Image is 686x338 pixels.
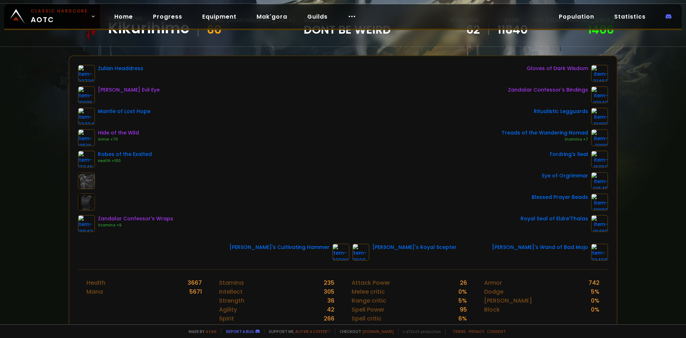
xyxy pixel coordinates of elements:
img: item-19843 [78,215,95,232]
div: 36 [327,296,334,305]
div: Armor +70 [98,137,139,142]
div: 0 % [591,296,600,305]
div: 235 [324,278,334,287]
div: Royal Seal of Eldre'Thalas [521,215,588,222]
a: Progress [147,9,188,24]
span: Made by [184,329,217,334]
img: item-19885 [78,86,95,103]
div: 3667 [188,278,202,287]
a: Terms [453,329,466,334]
img: item-18469 [591,215,608,232]
a: [DOMAIN_NAME] [363,329,394,334]
a: Home [109,9,139,24]
div: [PERSON_NAME] [484,296,532,305]
div: Hide of the Wild [98,129,139,137]
img: item-19899 [591,108,608,125]
div: Dodge [484,287,503,296]
div: Spell Power [352,305,384,314]
div: Health [86,278,105,287]
img: item-22380 [332,244,349,261]
div: 742 [588,278,600,287]
a: Privacy [469,329,484,334]
div: 95 [460,305,467,314]
img: item-19990 [591,194,608,211]
img: item-21810 [591,129,608,146]
div: Zulian Headdress [98,65,143,72]
div: 5 % [458,296,467,305]
small: Classic Hardcore [31,8,88,14]
div: Agility [219,305,237,314]
div: Stamina [219,278,244,287]
div: Range critic [352,296,386,305]
div: 26 [460,278,467,287]
div: Stamina +7 [502,137,588,142]
div: Health +100 [98,158,152,164]
div: 5671 [189,287,202,296]
div: Treads of the Wandering Nomad [502,129,588,137]
div: Block [484,305,500,314]
div: [PERSON_NAME] Evil Eye [98,86,160,94]
div: 6 % [458,314,467,323]
img: item-13346 [78,151,95,168]
div: [PERSON_NAME]'s Wand of Bad Mojo [492,244,588,251]
div: 305 [324,287,334,296]
div: Robes of the Exalted [98,151,152,158]
a: Population [553,9,600,24]
div: Mana [86,287,103,296]
div: Strength [219,296,244,305]
div: [PERSON_NAME]'s Cultivating Hammer [229,244,329,251]
div: Kikurihime [108,23,189,34]
img: item-12545 [591,172,608,189]
div: 0 % [458,287,467,296]
a: Consent [487,329,506,334]
div: Blessed Prayer Beads [532,194,588,201]
div: Spell critic [352,314,382,323]
a: Equipment [197,9,242,24]
img: item-21462 [591,65,608,82]
img: item-18510 [78,129,95,146]
a: a fan [206,329,217,334]
a: Guilds [302,9,333,24]
img: item-22408 [591,244,608,261]
div: Armor [484,278,502,287]
img: item-16058 [591,151,608,168]
div: 0 % [591,305,600,314]
div: Mantle of Lost Hope [98,108,150,115]
div: 266 [324,314,334,323]
a: Mak'gora [251,9,293,24]
span: v. d752d5 - production [398,329,441,334]
div: Melee critic [352,287,385,296]
img: item-19842 [591,86,608,103]
div: Intellect [219,287,243,296]
span: Checkout [335,329,394,334]
div: Gloves of Dark Wisdom [527,65,588,72]
span: Support me, [264,329,331,334]
img: item-22234 [78,108,95,125]
div: Eye of Orgrimmar [542,172,588,180]
img: item-22720 [78,65,95,82]
a: Buy me a coffee [295,329,331,334]
div: Spirit [219,314,234,323]
div: Zandalar Confessor's Wraps [98,215,173,222]
span: Dont Be Weird [304,24,391,35]
span: AOTC [31,8,88,25]
div: guild [304,15,391,35]
a: 11840 [497,24,528,35]
img: item-11928 [352,244,369,261]
a: Statistics [608,9,651,24]
div: Zandalar Confessor's Bindings [508,86,588,94]
div: [PERSON_NAME]'s Royal Scepter [372,244,457,251]
a: Classic HardcoreAOTC [4,4,100,29]
a: Report a bug [226,329,254,334]
div: Stamina +9 [98,222,173,228]
div: 42 [327,305,334,314]
div: Ritualistic Legguards [534,108,588,115]
div: 5 % [591,287,600,296]
div: Attack Power [352,278,390,287]
div: Fordring's Seal [550,151,588,158]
